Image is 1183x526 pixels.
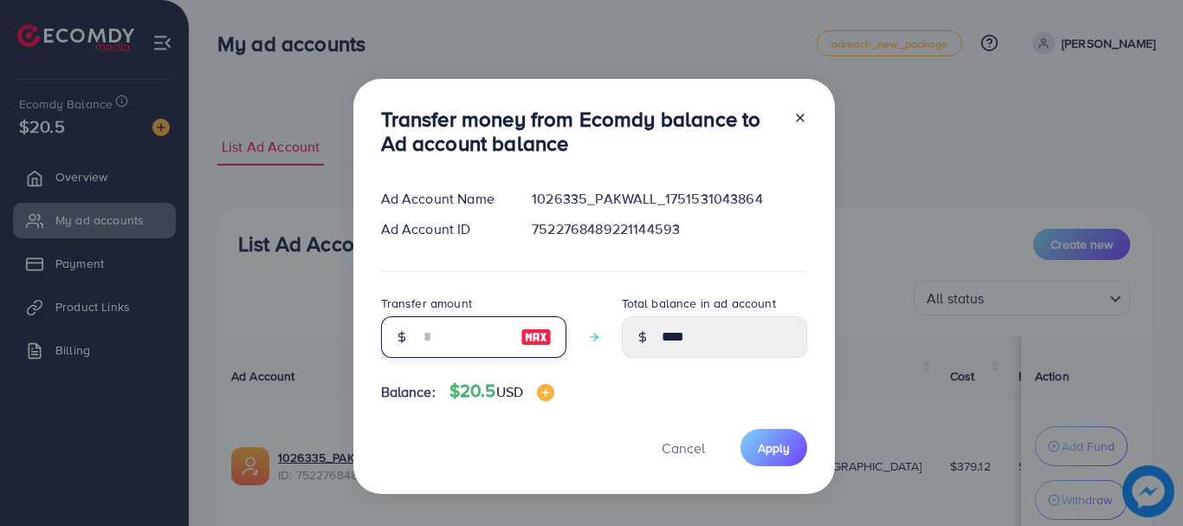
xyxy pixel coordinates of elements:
[496,382,523,401] span: USD
[640,429,727,466] button: Cancel
[622,295,776,312] label: Total balance in ad account
[449,380,554,402] h4: $20.5
[740,429,807,466] button: Apply
[662,438,705,458] span: Cancel
[381,382,436,402] span: Balance:
[367,219,519,239] div: Ad Account ID
[520,327,552,347] img: image
[518,189,820,209] div: 1026335_PAKWALL_1751531043864
[381,107,779,157] h3: Transfer money from Ecomdy balance to Ad account balance
[758,439,790,457] span: Apply
[518,219,820,239] div: 7522768489221144593
[537,384,554,401] img: image
[367,189,519,209] div: Ad Account Name
[381,295,472,312] label: Transfer amount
